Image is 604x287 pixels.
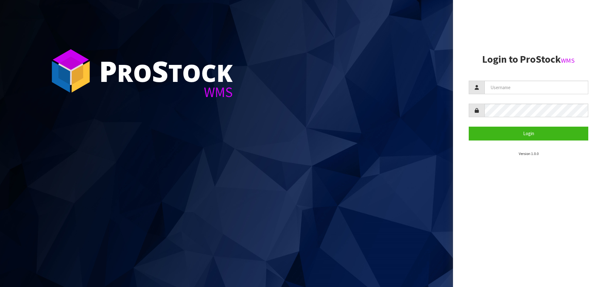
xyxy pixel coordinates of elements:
[99,57,233,85] div: ro tock
[469,127,588,140] button: Login
[47,47,94,95] img: ProStock Cube
[484,81,588,94] input: Username
[561,56,575,65] small: WMS
[99,85,233,99] div: WMS
[469,54,588,65] h2: Login to ProStock
[99,52,117,90] span: P
[152,52,168,90] span: S
[519,151,539,156] small: Version 1.0.0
